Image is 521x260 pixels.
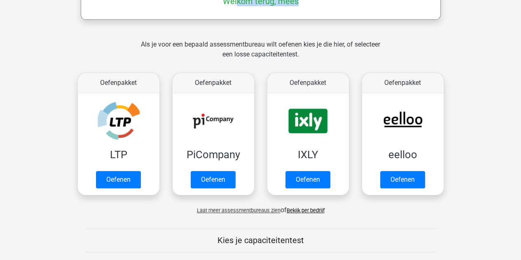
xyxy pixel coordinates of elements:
span: Laat meer assessmentbureaus zien [197,207,280,213]
a: Oefenen [96,171,141,188]
a: Oefenen [191,171,236,188]
div: Als je voor een bepaald assessmentbureau wilt oefenen kies je die hier, of selecteer een losse ca... [134,40,387,69]
div: of [71,199,450,215]
a: Oefenen [285,171,330,188]
a: Oefenen [380,171,425,188]
a: Bekijk per bedrijf [287,207,325,213]
h5: Kies je capaciteitentest [85,235,437,245]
